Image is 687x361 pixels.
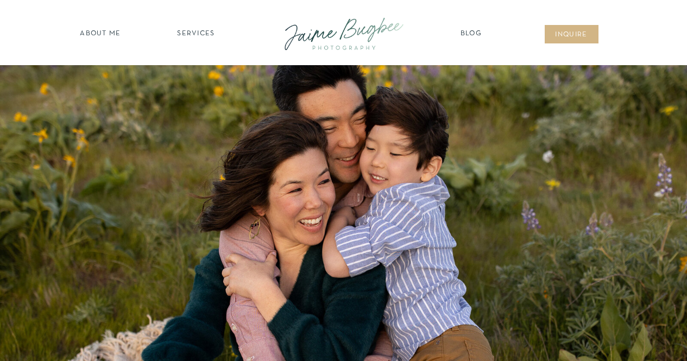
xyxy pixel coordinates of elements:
a: about ME [77,29,124,40]
a: inqUIre [550,30,594,41]
a: SERVICES [166,29,227,40]
a: Blog [458,29,485,40]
